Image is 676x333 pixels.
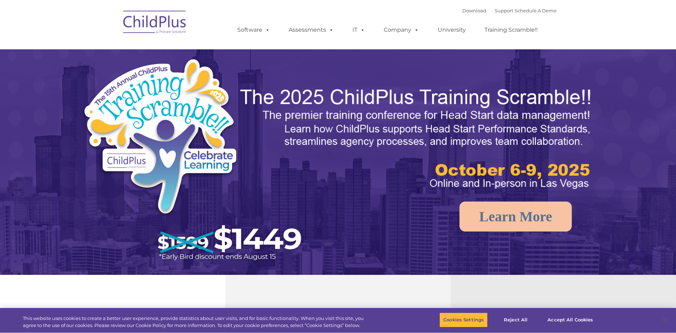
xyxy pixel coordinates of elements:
[459,202,572,232] a: Learn More
[98,75,128,81] span: Phone number
[477,23,545,37] a: Training Scramble!!
[345,23,372,37] a: IT
[515,8,556,13] a: Schedule A Demo
[23,315,372,329] div: This website uses cookies to create a better user experience, provide statistics about user visit...
[462,8,486,13] a: Download
[120,6,190,41] img: ChildPlus by Procare Solutions
[98,47,119,52] span: Last name
[282,23,341,37] a: Assessments
[544,313,597,327] button: Accept All Cookies
[230,23,277,37] a: Software
[495,8,513,13] a: Support
[377,23,426,37] a: Company
[657,312,672,328] button: Close
[494,313,538,327] button: Reject All
[439,313,488,327] button: Cookies Settings
[462,8,556,13] font: |
[431,23,473,37] a: University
